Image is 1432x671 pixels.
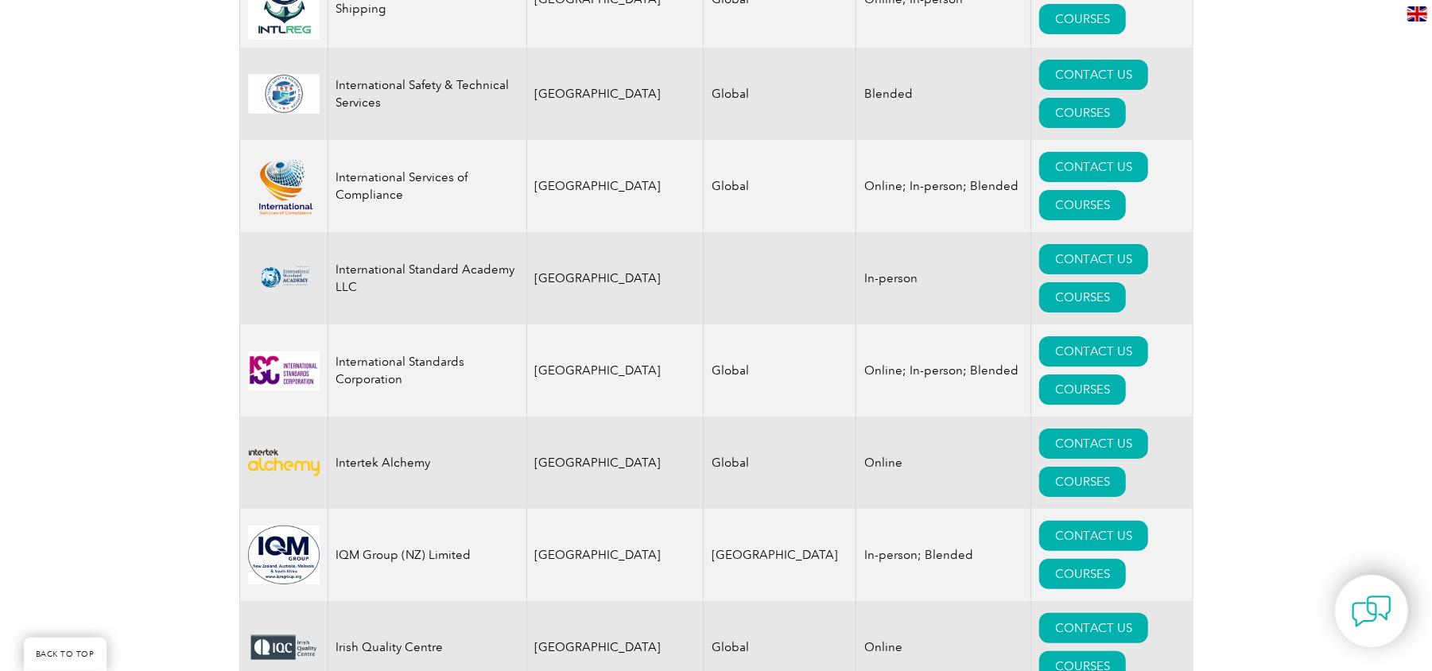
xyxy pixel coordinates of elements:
[1039,190,1126,220] a: COURSES
[1039,152,1148,182] a: CONTACT US
[856,509,1031,601] td: In-person; Blended
[856,324,1031,417] td: Online; In-person; Blended
[856,48,1031,140] td: Blended
[856,140,1031,232] td: Online; In-person; Blended
[704,324,856,417] td: Global
[526,140,704,232] td: [GEOGRAPHIC_DATA]
[856,417,1031,509] td: Online
[248,633,320,661] img: e6f09189-3a6f-eb11-a812-00224815377e-logo.png
[526,232,704,324] td: [GEOGRAPHIC_DATA]
[1352,591,1391,631] img: contact-chat.png
[704,417,856,509] td: Global
[1039,4,1126,34] a: COURSES
[248,74,320,113] img: 0d58a1d0-3c89-ec11-8d20-0022481579a4-logo.png
[1039,282,1126,312] a: COURSES
[248,449,320,476] img: 703656d3-346f-eb11-a812-002248153038%20-logo.png
[704,509,856,601] td: [GEOGRAPHIC_DATA]
[248,158,320,215] img: 6b4695af-5fa9-ee11-be37-00224893a058-logo.png
[1039,467,1126,497] a: COURSES
[1039,98,1126,128] a: COURSES
[248,351,320,390] img: 253a3505-9ff2-ec11-bb3d-002248d3b1f1-logo.jpg
[1039,374,1126,405] a: COURSES
[526,48,704,140] td: [GEOGRAPHIC_DATA]
[248,253,320,304] img: c2558826-198b-ed11-81ac-0022481565fd-logo.png
[704,140,856,232] td: Global
[1039,429,1148,459] a: CONTACT US
[1039,559,1126,589] a: COURSES
[328,232,526,324] td: International Standard Academy LLC
[1407,6,1427,21] img: en
[1039,60,1148,90] a: CONTACT US
[526,417,704,509] td: [GEOGRAPHIC_DATA]
[526,509,704,601] td: [GEOGRAPHIC_DATA]
[328,324,526,417] td: International Standards Corporation
[856,232,1031,324] td: In-person
[328,417,526,509] td: Intertek Alchemy
[328,48,526,140] td: International Safety & Technical Services
[1039,336,1148,367] a: CONTACT US
[328,509,526,601] td: IQM Group (NZ) Limited
[328,140,526,232] td: International Services of Compliance
[248,526,320,584] img: e424547b-a6e0-e911-a812-000d3a795b83-logo.jpg
[1039,613,1148,643] a: CONTACT US
[24,638,107,671] a: BACK TO TOP
[704,48,856,140] td: Global
[1039,521,1148,551] a: CONTACT US
[526,324,704,417] td: [GEOGRAPHIC_DATA]
[1039,244,1148,274] a: CONTACT US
